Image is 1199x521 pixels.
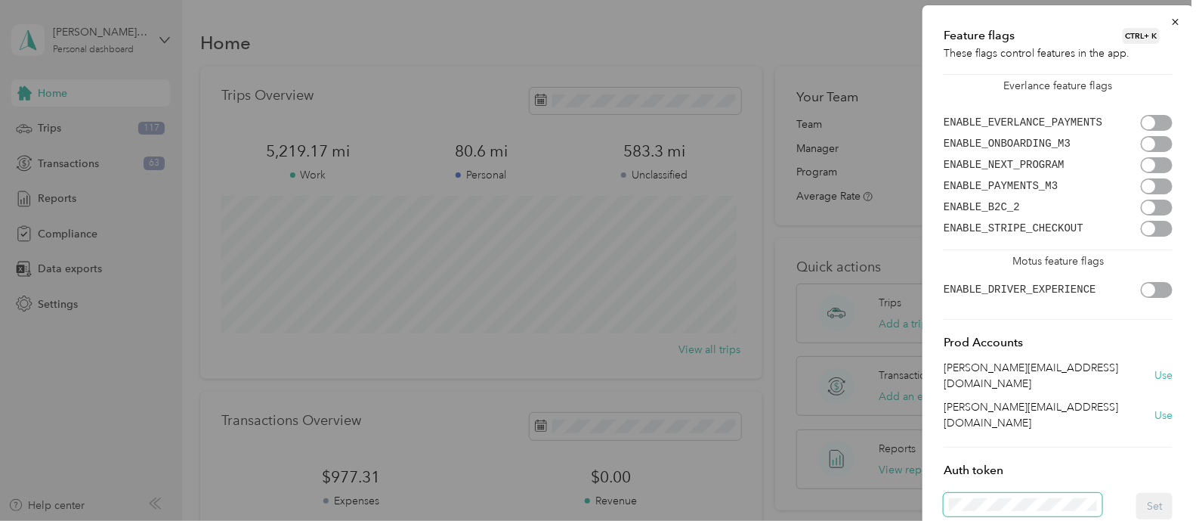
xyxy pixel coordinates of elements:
[944,250,1173,269] p: Motus feature flags
[944,201,1020,213] code: ENABLE_B2C_2
[944,335,1023,349] span: Prod Accounts
[1114,436,1199,521] iframe: Everlance-gr Chat Button Frame
[944,284,1096,296] code: ENABLE_DRIVER_EXPERIENCE
[1154,367,1173,383] button: Use
[944,116,1102,129] code: ENABLE_EVERLANCE_PAYMENTS
[944,399,1154,431] p: [PERSON_NAME][EMAIL_ADDRESS][DOMAIN_NAME]
[944,138,1071,150] code: ENABLE_ONBOARDING_M3
[944,45,1173,61] p: These flags control features in the app.
[1123,28,1160,44] span: CTRL + K
[944,75,1173,94] p: Everlance feature flags
[944,463,1003,477] span: Auth token
[944,26,1015,45] span: Feature flags
[944,222,1083,234] code: ENABLE_STRIPE_CHECKOUT
[1154,408,1173,423] button: Use
[944,159,1065,171] code: ENABLE_NEXT_PROGRAM
[944,180,1058,192] code: ENABLE_PAYMENTS_M3
[944,360,1154,392] p: [PERSON_NAME][EMAIL_ADDRESS][DOMAIN_NAME]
